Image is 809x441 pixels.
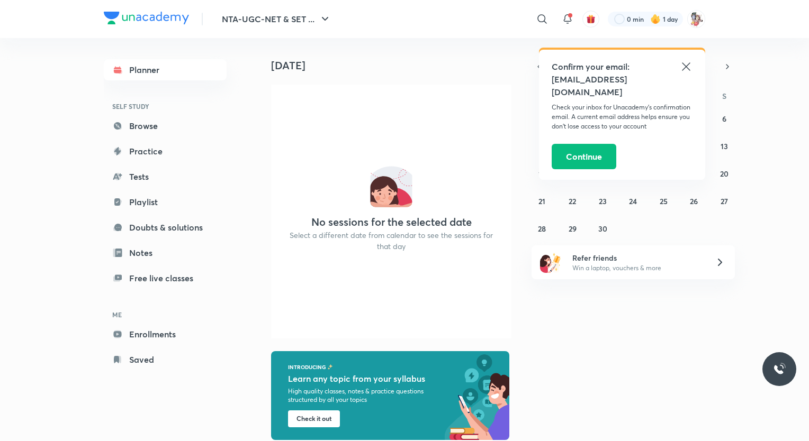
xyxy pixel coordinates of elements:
a: Doubts & solutions [104,217,227,238]
button: September 23, 2025 [595,192,612,209]
a: Free live classes [104,268,227,289]
abbr: Saturday [722,91,726,101]
h6: Refer friends [572,252,703,263]
abbr: September 22, 2025 [569,196,576,206]
abbr: September 30, 2025 [598,224,607,234]
abbr: September 21, 2025 [538,196,545,206]
p: Check your inbox for Unacademy’s confirmation email. A current email address helps ensure you don... [552,103,693,131]
a: Notes [104,242,227,263]
abbr: September 25, 2025 [660,196,668,206]
button: September 21, 2025 [534,192,551,209]
button: NTA-UGC-NET & SET ... [215,8,338,30]
h5: Learn any topic from your syllabus [288,372,427,385]
button: September 7, 2025 [534,137,551,154]
a: Browse [104,115,227,136]
h4: No sessions for the selected date [311,216,472,228]
p: High quality classes, notes & practice questions structured by all your topics [288,387,425,404]
button: Continue [552,144,616,169]
button: September 24, 2025 [625,192,642,209]
a: Enrollments [104,324,227,345]
img: streak [650,14,661,24]
button: September 28, 2025 [534,220,551,237]
img: feature [327,364,333,370]
abbr: September 13, 2025 [721,141,728,151]
a: Playlist [104,191,227,213]
img: Sneha Srivastava [687,10,705,28]
button: September 6, 2025 [716,110,733,127]
a: Saved [104,349,227,370]
button: September 25, 2025 [655,192,672,209]
h4: [DATE] [271,59,520,72]
h6: ME [104,306,227,324]
abbr: September 28, 2025 [538,224,546,234]
a: Planner [104,59,227,80]
img: Company Logo [104,12,189,24]
button: September 27, 2025 [716,192,733,209]
button: September 20, 2025 [716,165,733,182]
img: No events [370,165,412,207]
button: avatar [582,11,599,27]
a: Company Logo [104,12,189,27]
h5: [EMAIL_ADDRESS][DOMAIN_NAME] [552,73,693,98]
abbr: September 27, 2025 [721,196,728,206]
p: INTRODUCING [288,364,326,370]
abbr: September 14, 2025 [538,169,546,179]
button: September 13, 2025 [716,137,733,154]
button: September 26, 2025 [686,192,703,209]
a: Practice [104,141,227,162]
p: Win a laptop, vouchers & more [572,263,703,273]
h6: SELF STUDY [104,97,227,115]
img: avatar [586,14,596,24]
abbr: September 23, 2025 [599,196,607,206]
button: September 14, 2025 [534,165,551,182]
abbr: September 20, 2025 [720,169,729,179]
button: Check it out [288,410,340,427]
button: September 29, 2025 [564,220,581,237]
button: September 22, 2025 [564,192,581,209]
abbr: September 29, 2025 [569,224,577,234]
button: September 30, 2025 [595,220,612,237]
a: Tests [104,166,227,187]
h5: Confirm your email: [552,60,693,73]
abbr: September 24, 2025 [629,196,637,206]
abbr: September 6, 2025 [722,114,726,124]
img: ttu [773,363,786,375]
img: referral [540,252,561,273]
p: Select a different date from calendar to see the sessions for that day [284,229,499,252]
abbr: September 26, 2025 [690,196,698,206]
